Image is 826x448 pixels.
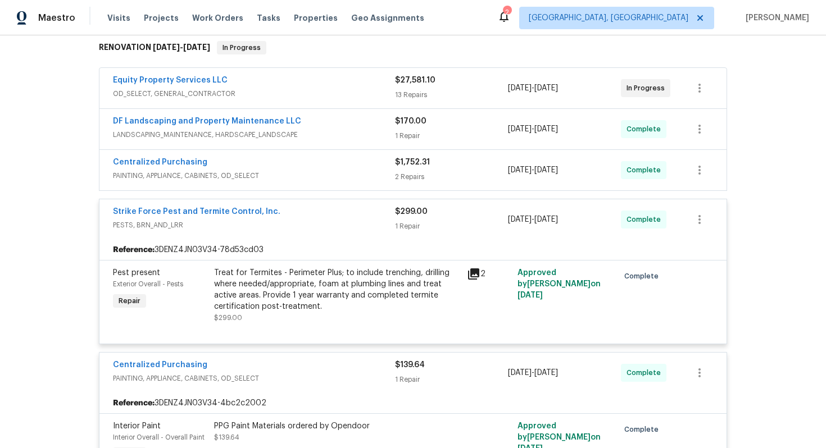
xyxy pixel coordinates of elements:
[113,88,395,99] span: OD_SELECT, GENERAL_CONTRACTOR
[503,7,511,18] div: 2
[113,244,155,255] b: Reference:
[467,267,511,281] div: 2
[395,171,508,182] div: 2 Repairs
[395,89,508,100] div: 13 Repairs
[214,314,242,321] span: $299.00
[508,166,532,174] span: [DATE]
[351,12,424,24] span: Geo Assignments
[518,269,601,299] span: Approved by [PERSON_NAME] on
[624,271,663,282] span: Complete
[534,125,558,133] span: [DATE]
[113,269,160,277] span: Pest present
[508,216,532,223] span: [DATE]
[627,83,669,94] span: In Progress
[508,367,558,378] span: -
[395,130,508,141] div: 1 Repair
[508,83,558,94] span: -
[153,43,180,51] span: [DATE]
[144,12,179,24] span: Projects
[529,12,688,24] span: [GEOGRAPHIC_DATA], [GEOGRAPHIC_DATA]
[107,12,130,24] span: Visits
[395,76,435,84] span: $27,581.10
[113,434,205,441] span: Interior Overall - Overall Paint
[113,422,161,430] span: Interior Paint
[113,117,301,125] a: DF Landscaping and Property Maintenance LLC
[741,12,809,24] span: [PERSON_NAME]
[192,12,243,24] span: Work Orders
[113,373,395,384] span: PAINTING, APPLIANCE, CABINETS, OD_SELECT
[96,30,730,66] div: RENOVATION [DATE]-[DATE]In Progress
[508,125,532,133] span: [DATE]
[627,124,665,135] span: Complete
[113,76,228,84] a: Equity Property Services LLC
[113,281,183,287] span: Exterior Overall - Pests
[38,12,75,24] span: Maestro
[99,393,727,413] div: 3DENZ4JN03V34-4bc2c2002
[214,420,460,432] div: PPG Paint Materials ordered by Opendoor
[534,369,558,377] span: [DATE]
[627,367,665,378] span: Complete
[534,84,558,92] span: [DATE]
[113,397,155,409] b: Reference:
[113,129,395,140] span: LANDSCAPING_MAINTENANCE, HARDSCAPE_LANDSCAPE
[214,267,460,312] div: Treat for Termites - Perimeter Plus; to include trenching, drilling where needed/appropriate, foa...
[183,43,210,51] span: [DATE]
[99,41,210,54] h6: RENOVATION
[113,158,207,166] a: Centralized Purchasing
[534,216,558,223] span: [DATE]
[113,170,395,181] span: PAINTING, APPLIANCE, CABINETS, OD_SELECT
[395,221,508,232] div: 1 Repair
[218,42,265,53] span: In Progress
[113,220,395,231] span: PESTS, BRN_AND_LRR
[508,124,558,135] span: -
[113,361,207,369] a: Centralized Purchasing
[114,295,145,307] span: Repair
[257,14,280,22] span: Tasks
[214,434,239,441] span: $139.64
[113,208,280,216] a: Strike Force Pest and Termite Control, Inc.
[508,369,532,377] span: [DATE]
[395,374,508,385] div: 1 Repair
[508,84,532,92] span: [DATE]
[294,12,338,24] span: Properties
[395,158,430,166] span: $1,752.31
[624,424,663,435] span: Complete
[518,291,543,299] span: [DATE]
[153,43,210,51] span: -
[99,240,727,260] div: 3DENZ4JN03V34-78d53cd03
[627,164,665,176] span: Complete
[508,164,558,176] span: -
[627,214,665,225] span: Complete
[395,117,426,125] span: $170.00
[395,361,425,369] span: $139.64
[534,166,558,174] span: [DATE]
[395,208,428,216] span: $299.00
[508,214,558,225] span: -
